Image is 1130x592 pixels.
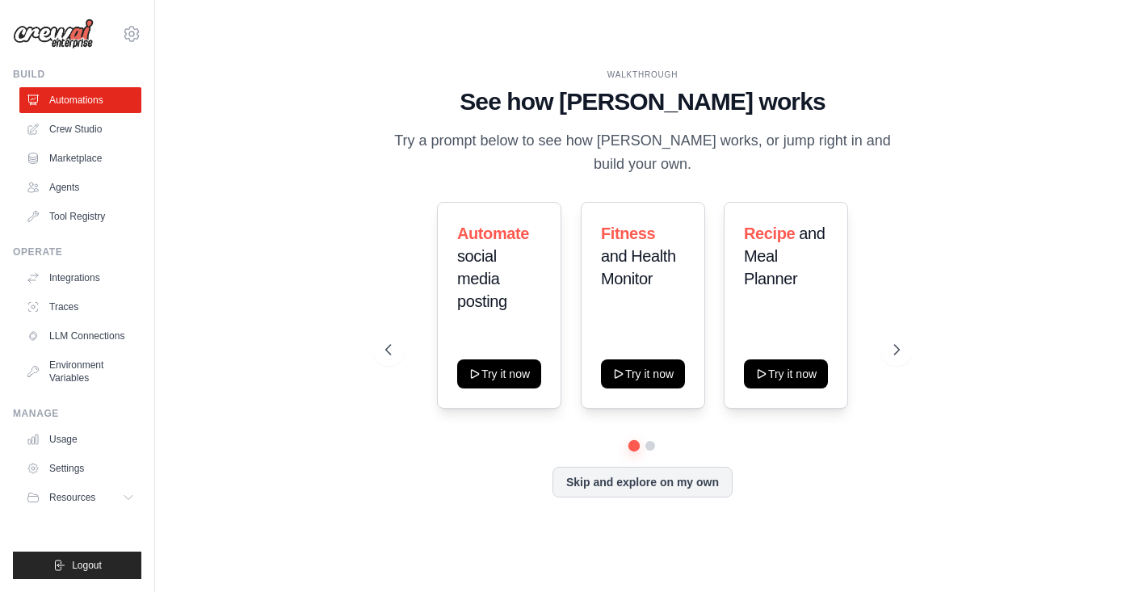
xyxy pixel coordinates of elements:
p: Try a prompt below to see how [PERSON_NAME] works, or jump right in and build your own. [385,129,901,177]
a: Environment Variables [19,352,141,391]
a: Usage [19,426,141,452]
span: and Health Monitor [601,247,676,288]
a: LLM Connections [19,323,141,349]
span: Recipe [744,225,795,242]
a: Automations [19,87,141,113]
a: Settings [19,456,141,481]
button: Skip and explore on my own [552,467,733,498]
a: Integrations [19,265,141,291]
div: Build [13,68,141,81]
button: Resources [19,485,141,510]
div: Manage [13,407,141,420]
span: and Meal Planner [744,225,825,288]
div: WALKTHROUGH [385,69,901,81]
a: Marketplace [19,145,141,171]
a: Traces [19,294,141,320]
span: Automate [457,225,529,242]
button: Try it now [601,359,685,388]
h1: See how [PERSON_NAME] works [385,87,901,116]
span: social media posting [457,247,507,310]
a: Agents [19,174,141,200]
button: Try it now [457,359,541,388]
div: Operate [13,246,141,258]
span: Resources [49,491,95,504]
span: Logout [72,559,102,572]
a: Crew Studio [19,116,141,142]
a: Tool Registry [19,204,141,229]
span: Fitness [601,225,655,242]
button: Try it now [744,359,828,388]
img: Logo [13,19,94,49]
button: Logout [13,552,141,579]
